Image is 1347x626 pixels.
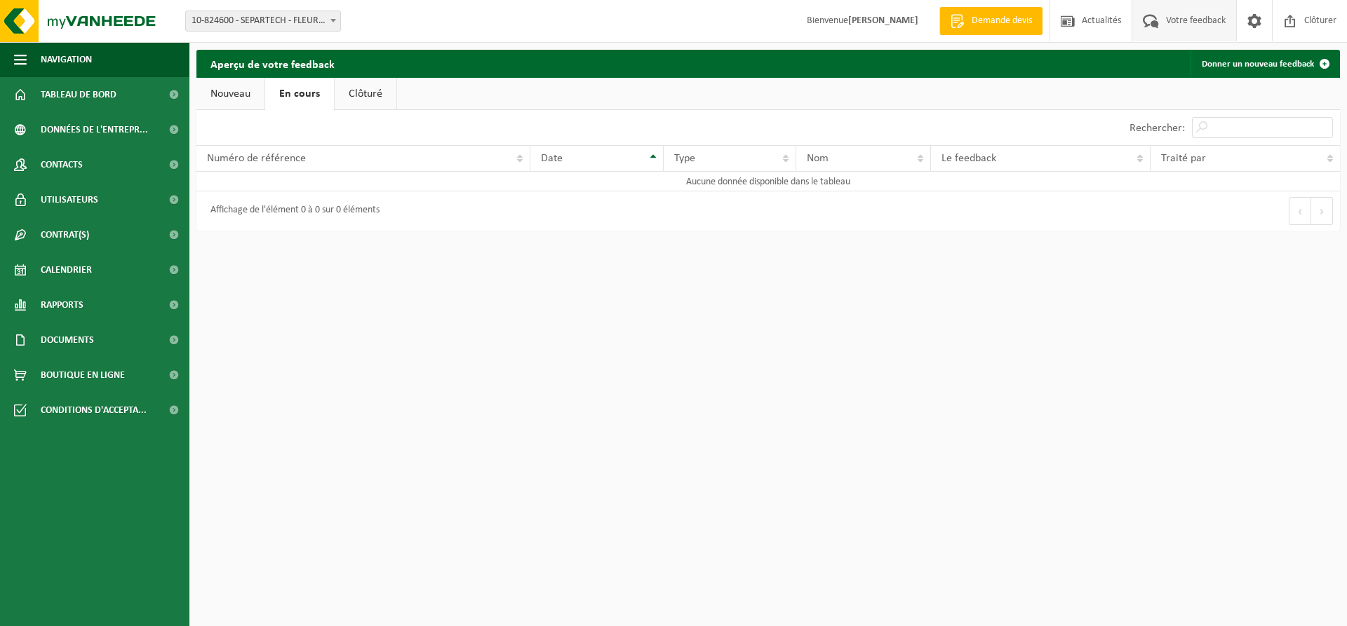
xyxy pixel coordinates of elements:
[41,182,98,217] span: Utilisateurs
[265,78,334,110] a: En cours
[941,153,996,164] span: Le feedback
[1191,50,1339,78] a: Donner un nouveau feedback
[41,287,83,322] span: Rapports
[335,78,396,110] a: Clôturé
[1130,123,1185,134] label: Rechercher:
[541,153,563,164] span: Date
[807,153,829,164] span: Nom
[1311,197,1333,225] button: Next
[41,112,148,147] span: Données de l'entrepr...
[196,78,264,110] a: Nouveau
[207,153,306,164] span: Numéro de référence
[41,217,89,252] span: Contrat(s)
[1161,153,1206,164] span: Traité par
[196,50,349,77] h2: Aperçu de votre feedback
[185,11,341,32] span: 10-824600 - SEPARTECH - FLEURUS
[186,11,340,31] span: 10-824600 - SEPARTECH - FLEURUS
[1289,197,1311,225] button: Previous
[939,7,1043,35] a: Demande devis
[41,42,92,77] span: Navigation
[196,172,1340,191] td: Aucune donnée disponible dans le tableau
[968,14,1036,28] span: Demande devis
[848,15,918,26] strong: [PERSON_NAME]
[41,147,83,182] span: Contacts
[41,252,92,287] span: Calendrier
[41,322,94,358] span: Documents
[41,393,147,428] span: Conditions d'accepta...
[203,198,380,224] div: Affichage de l'élément 0 à 0 sur 0 éléments
[41,358,125,393] span: Boutique en ligne
[674,153,695,164] span: Type
[41,77,116,112] span: Tableau de bord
